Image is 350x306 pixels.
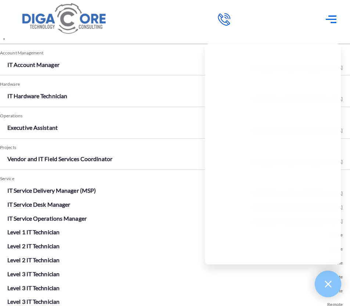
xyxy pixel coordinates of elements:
[7,284,59,291] a: Level 3 IT Technician
[7,242,59,249] a: Level 2 IT Technician
[7,298,59,305] a: Level 3 IT Technician
[205,44,341,264] iframe: Chatgenie Messenger
[7,61,59,68] a: IT Account Manager
[7,201,70,208] a: IT Service Desk Manager
[7,270,59,277] a: Level 3 IT Technician
[7,228,59,235] a: Level 1 IT Technician
[7,155,112,162] a: Vendor and IT Field Services Coordinator
[7,92,67,99] a: IT Hardware Technician
[7,215,87,222] a: IT Service Operations Manager
[7,187,96,194] a: IT Service Delivery Manager (MSP)
[327,268,343,282] span: Remote
[7,256,59,263] a: Level 2 IT Technician
[7,124,58,131] a: Executive Assistant
[321,9,341,29] div: Menu Toggle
